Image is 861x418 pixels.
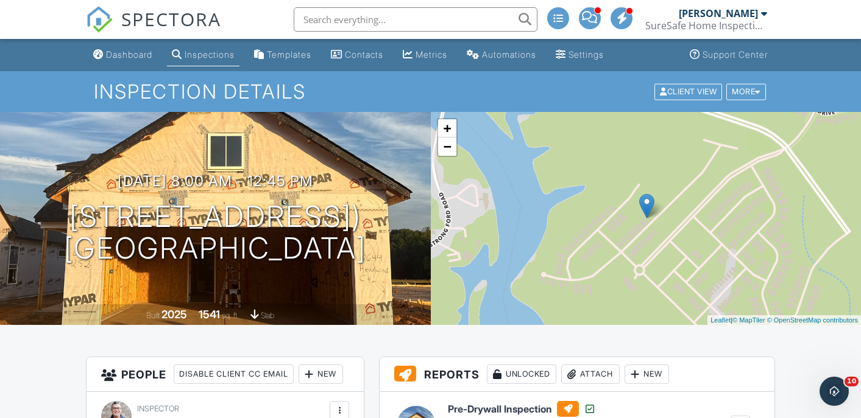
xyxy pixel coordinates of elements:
div: Unlocked [487,364,556,384]
div: SureSafe Home Inspections [645,19,767,32]
div: Attach [561,364,620,384]
a: © MapTiler [732,316,765,324]
div: New [299,364,343,384]
h1: [STREET_ADDRESS]) [GEOGRAPHIC_DATA] [64,201,366,265]
a: Contacts [326,44,388,66]
input: Search everything... [294,7,537,32]
a: SPECTORA [86,16,221,42]
div: Templates [267,49,311,60]
a: Settings [551,44,609,66]
div: Metrics [416,49,447,60]
a: Support Center [685,44,773,66]
a: Dashboard [88,44,157,66]
h3: [DATE] 8:00 am - 12:45 pm [118,173,313,189]
div: Client View [654,83,722,100]
h6: Pre-Drywall Inspection [448,401,596,417]
img: The Best Home Inspection Software - Spectora [86,6,113,33]
a: Zoom in [438,119,456,138]
div: More [726,83,766,100]
div: Disable Client CC Email [174,364,294,384]
span: Built [146,311,160,320]
a: Client View [653,86,725,96]
iframe: Intercom live chat [820,377,849,406]
a: Automations (Advanced) [462,44,541,66]
h3: People [87,357,364,392]
span: Inspector [137,404,179,413]
a: Templates [249,44,316,66]
span: sq. ft. [222,311,239,320]
div: 1541 [199,308,220,321]
a: Zoom out [438,138,456,156]
div: Support Center [703,49,768,60]
div: | [707,315,861,326]
span: slab [261,311,274,320]
h1: Inspection Details [94,81,767,102]
div: 2025 [161,308,187,321]
span: SPECTORA [121,6,221,32]
div: New [625,364,669,384]
span: 10 [845,377,859,386]
a: Metrics [398,44,452,66]
a: Inspections [167,44,239,66]
div: Settings [569,49,604,60]
div: Inspections [185,49,235,60]
div: Automations [482,49,536,60]
h3: Reports [380,357,774,392]
div: Contacts [345,49,383,60]
div: [PERSON_NAME] [679,7,758,19]
a: © OpenStreetMap contributors [767,316,858,324]
a: Leaflet [710,316,731,324]
div: Dashboard [106,49,152,60]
